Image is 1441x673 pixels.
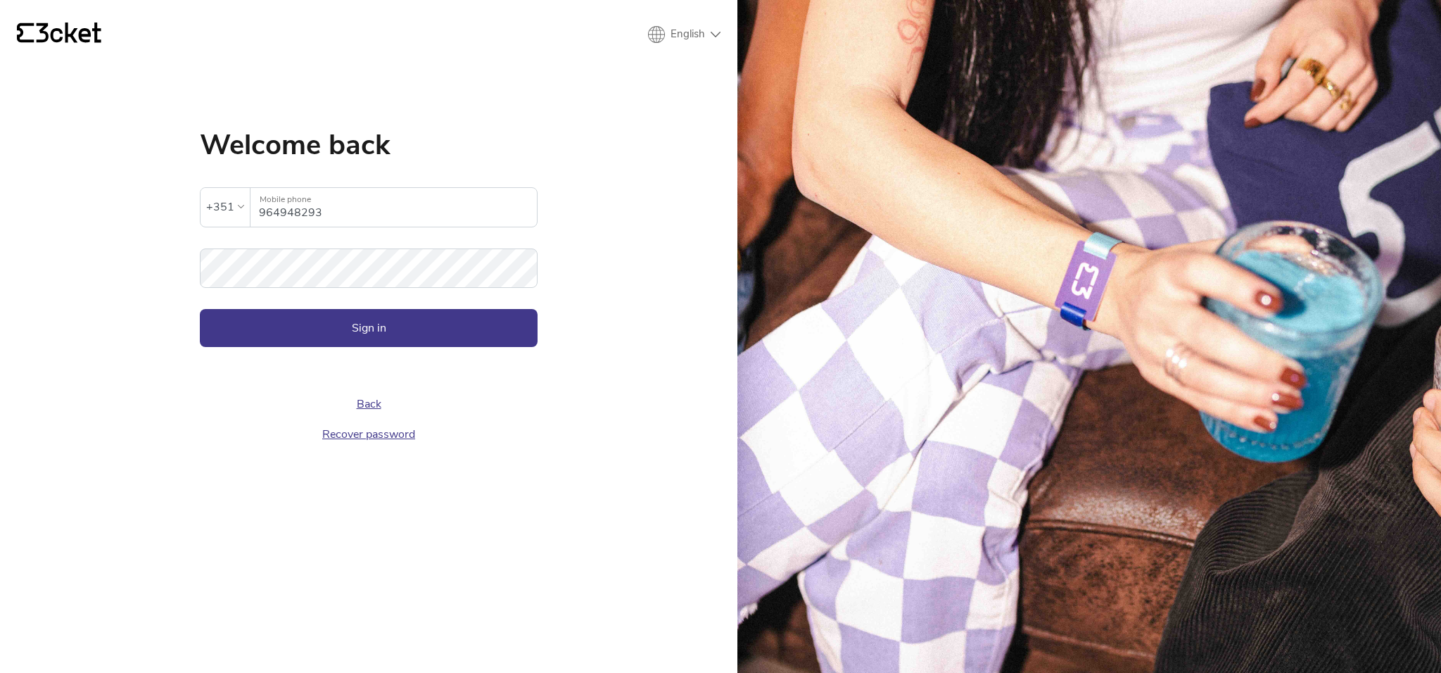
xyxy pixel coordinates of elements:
g: {' '} [17,23,34,43]
a: {' '} [17,23,101,46]
input: Mobile phone [259,188,537,227]
a: Recover password [322,427,415,442]
label: Mobile phone [250,188,537,211]
div: +351 [206,196,234,218]
button: Sign in [200,309,538,347]
h1: Welcome back [200,131,538,159]
a: Back [357,396,381,412]
label: Password [200,249,538,272]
